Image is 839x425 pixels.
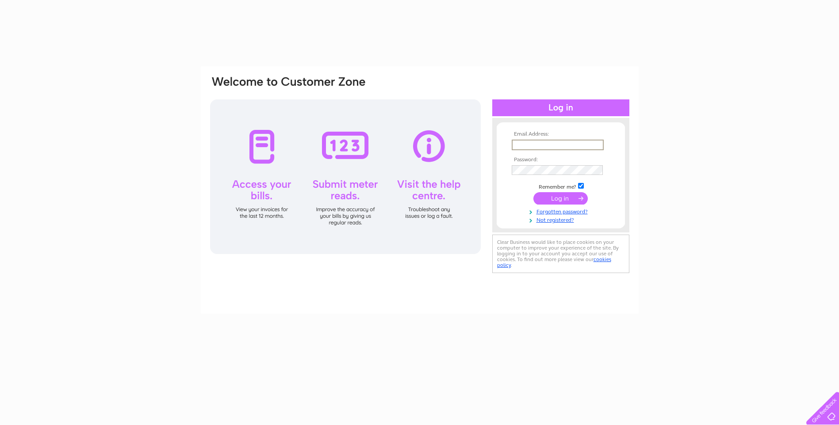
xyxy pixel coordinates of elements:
[512,215,612,224] a: Not registered?
[533,192,588,205] input: Submit
[497,256,611,268] a: cookies policy
[510,182,612,190] td: Remember me?
[510,131,612,137] th: Email Address:
[492,235,629,273] div: Clear Business would like to place cookies on your computer to improve your experience of the sit...
[510,157,612,163] th: Password:
[512,207,612,215] a: Forgotten password?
